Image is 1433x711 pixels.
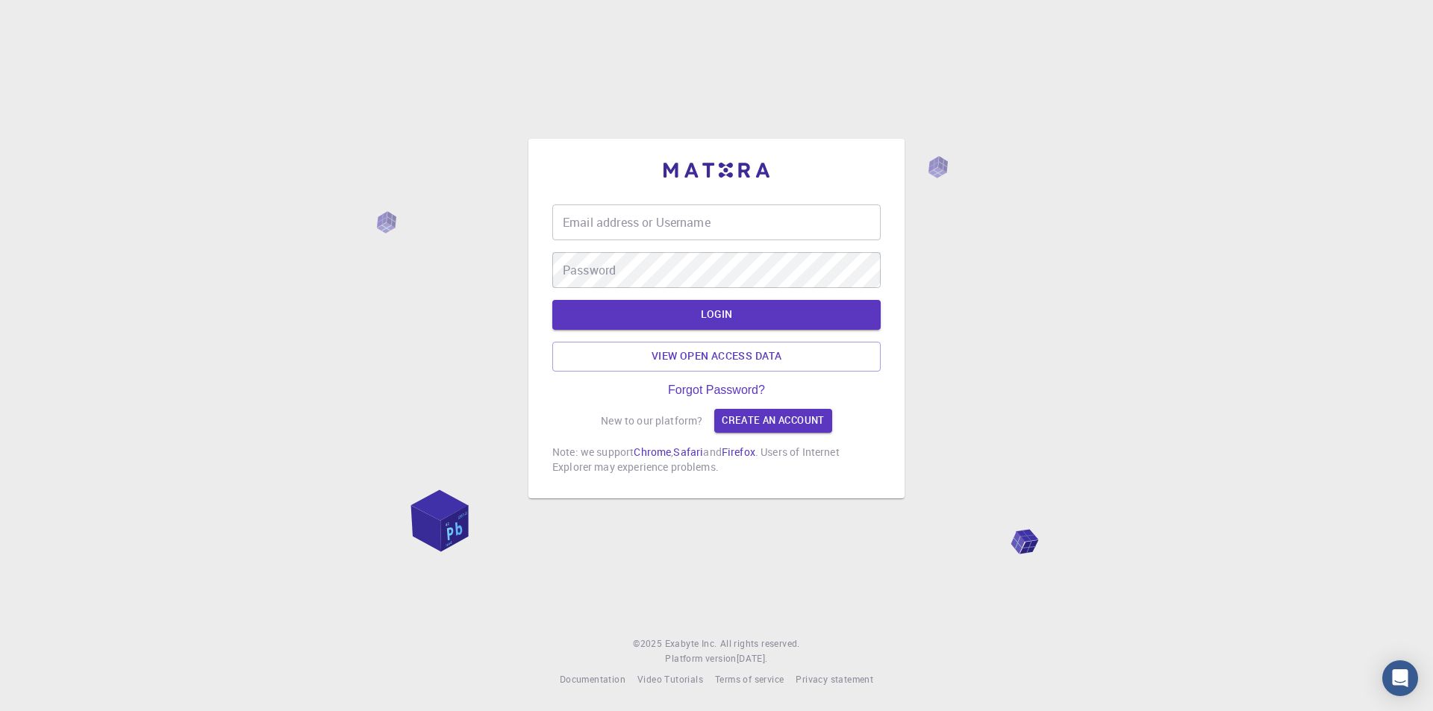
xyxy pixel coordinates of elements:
[796,673,873,685] span: Privacy statement
[633,636,664,651] span: © 2025
[714,409,831,433] a: Create an account
[552,342,881,372] a: View open access data
[601,413,702,428] p: New to our platform?
[715,673,784,685] span: Terms of service
[637,673,703,685] span: Video Tutorials
[560,673,625,685] span: Documentation
[673,445,703,459] a: Safari
[720,636,800,651] span: All rights reserved.
[665,636,717,651] a: Exabyte Inc.
[665,651,736,666] span: Platform version
[796,672,873,687] a: Privacy statement
[715,672,784,687] a: Terms of service
[737,651,768,666] a: [DATE].
[722,445,755,459] a: Firefox
[552,300,881,330] button: LOGIN
[665,637,717,649] span: Exabyte Inc.
[637,672,703,687] a: Video Tutorials
[552,445,881,474] p: Note: we support , and . Users of Internet Explorer may experience problems.
[634,445,671,459] a: Chrome
[1382,660,1418,696] div: Open Intercom Messenger
[560,672,625,687] a: Documentation
[668,383,765,397] a: Forgot Password?
[737,652,768,664] span: [DATE] .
